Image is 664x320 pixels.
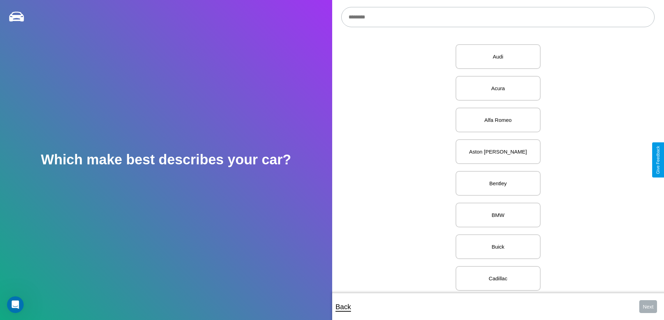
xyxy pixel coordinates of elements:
[463,210,533,220] p: BMW
[41,152,291,167] h2: Which make best describes your car?
[463,84,533,93] p: Acura
[463,242,533,251] p: Buick
[463,274,533,283] p: Cadillac
[639,300,657,313] button: Next
[463,179,533,188] p: Bentley
[656,146,661,174] div: Give Feedback
[463,147,533,156] p: Aston [PERSON_NAME]
[7,296,24,313] iframe: Intercom live chat
[336,301,351,313] p: Back
[463,115,533,125] p: Alfa Romeo
[463,52,533,61] p: Audi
